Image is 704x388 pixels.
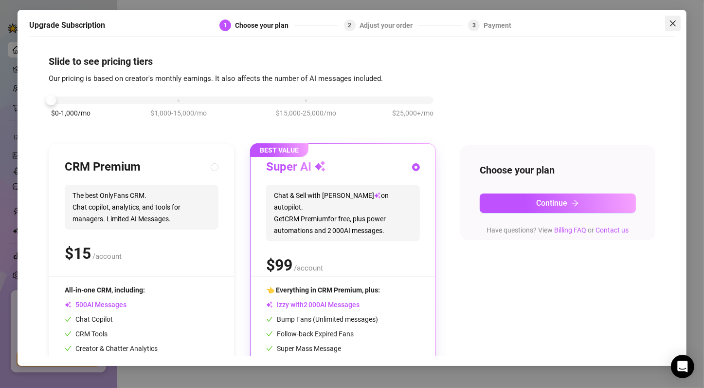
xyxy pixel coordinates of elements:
span: $ [266,256,292,274]
span: Continue [536,198,567,208]
span: 2 [348,22,351,29]
span: check [65,330,72,337]
h4: Slide to see pricing tiers [49,55,655,68]
div: Payment [484,19,511,31]
button: Close [665,16,681,31]
span: check [65,316,72,323]
span: close [669,19,677,27]
span: The best OnlyFans CRM. Chat copilot, analytics, and tools for managers. Limited AI Messages. [65,185,218,230]
a: Billing FAQ [554,226,586,234]
button: Continuearrow-right [480,194,636,213]
span: arrow-right [571,199,579,207]
span: check [266,345,273,352]
span: Chat Copilot [65,315,113,323]
span: check [266,316,273,323]
span: 1 [224,22,227,29]
span: 3 [472,22,476,29]
span: CRM Tools [65,330,108,338]
span: check [266,330,273,337]
span: Creator & Chatter Analytics [65,345,158,352]
h5: Upgrade Subscription [29,19,105,31]
span: /account [294,264,323,272]
h4: Choose your plan [480,163,636,177]
span: $0-1,000/mo [51,108,90,118]
a: Contact us [596,226,629,234]
span: All-in-one CRM, including: [65,286,145,294]
span: Super Mass Message [266,345,341,352]
div: Adjust your order [360,19,418,31]
span: 👈 Everything in CRM Premium, plus: [266,286,380,294]
h3: CRM Premium [65,159,141,175]
div: Open Intercom Messenger [671,355,694,378]
span: $ [65,244,91,263]
div: Choose your plan [235,19,294,31]
h3: Super AI [266,159,326,175]
span: Bump Fans (Unlimited messages) [266,315,378,323]
span: $1,000-15,000/mo [150,108,207,118]
span: $15,000-25,000/mo [276,108,336,118]
span: Close [665,19,681,27]
span: Have questions? View or [487,226,629,234]
span: $25,000+/mo [392,108,433,118]
span: Izzy with AI Messages [266,301,360,309]
span: AI Messages [65,301,126,309]
span: BEST VALUE [250,143,308,157]
span: check [65,345,72,352]
span: Follow-back Expired Fans [266,330,354,338]
span: Chat & Sell with [PERSON_NAME] on autopilot. Get CRM Premium for free, plus power automations and... [266,185,420,241]
span: Our pricing is based on creator's monthly earnings. It also affects the number of AI messages inc... [49,74,383,83]
span: /account [92,252,122,261]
